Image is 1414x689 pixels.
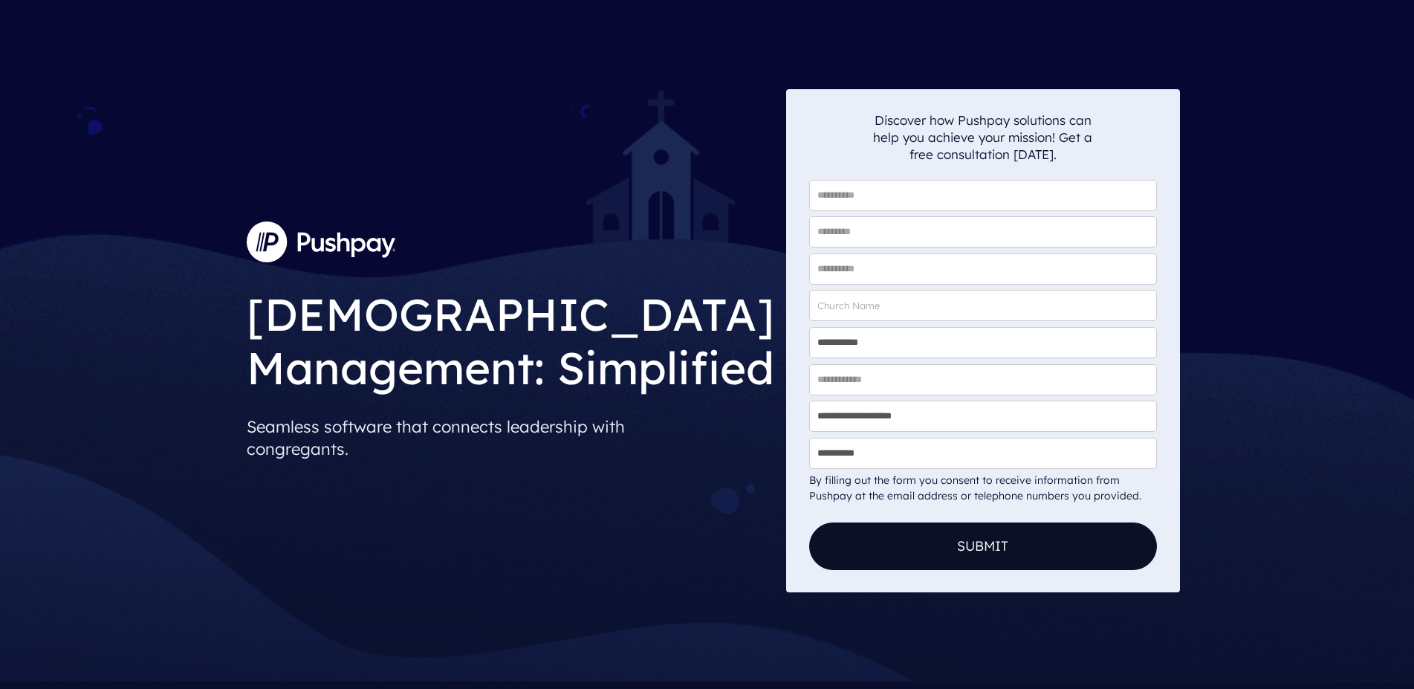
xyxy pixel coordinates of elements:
p: Discover how Pushpay solutions can help you achieve your mission! Get a free consultation [DATE]. [873,111,1093,163]
div: By filling out the form you consent to receive information from Pushpay at the email address or t... [809,473,1157,504]
button: Submit [809,523,1157,570]
p: Seamless software that connects leadership with congregants. [247,410,774,466]
h1: [DEMOGRAPHIC_DATA] Management: Simplified [247,276,774,398]
input: Church Name [809,290,1157,321]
